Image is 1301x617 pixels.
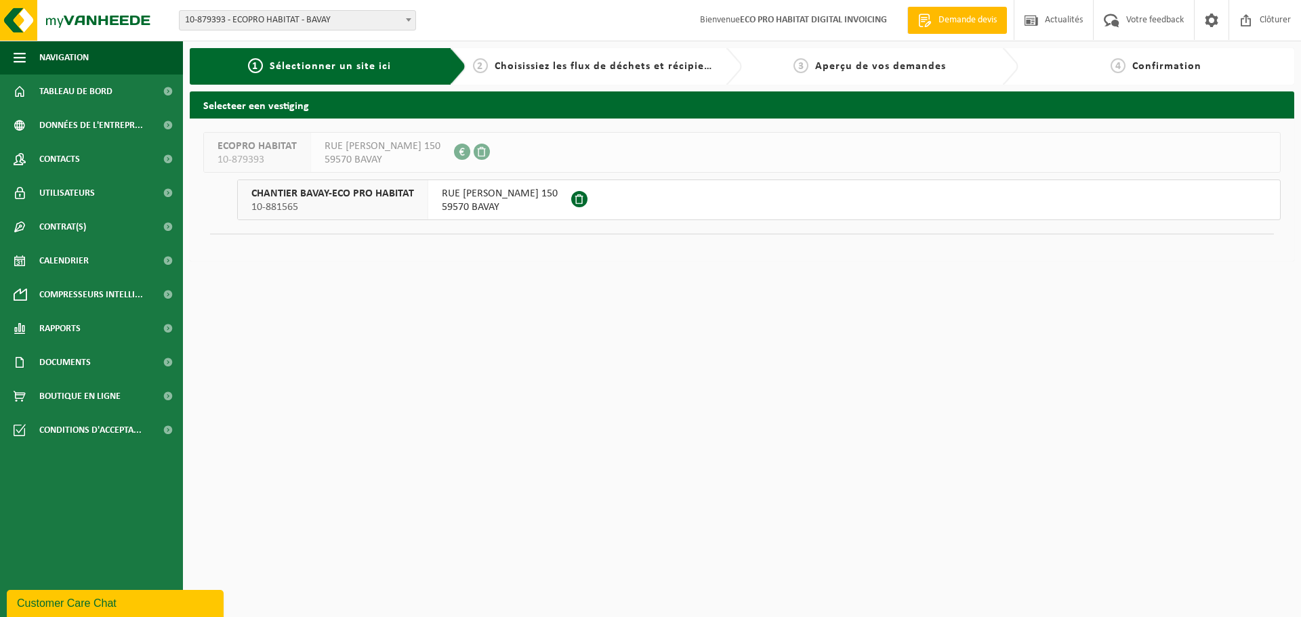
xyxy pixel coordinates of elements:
[39,345,91,379] span: Documents
[251,187,414,200] span: CHANTIER BAVAY-ECO PRO HABITAT
[442,187,558,200] span: RUE [PERSON_NAME] 150
[190,91,1294,118] h2: Selecteer een vestiging
[740,15,887,25] strong: ECO PRO HABITAT DIGITAL INVOICING
[325,153,440,167] span: 59570 BAVAY
[39,75,112,108] span: Tableau de bord
[1111,58,1126,73] span: 4
[39,176,95,210] span: Utilisateurs
[179,10,416,30] span: 10-879393 - ECOPRO HABITAT - BAVAY
[39,142,80,176] span: Contacts
[248,58,263,73] span: 1
[39,379,121,413] span: Boutique en ligne
[442,200,558,214] span: 59570 BAVAY
[39,108,143,142] span: Données de l'entrepr...
[39,41,89,75] span: Navigation
[180,11,415,30] span: 10-879393 - ECOPRO HABITAT - BAVAY
[793,58,808,73] span: 3
[1132,61,1201,72] span: Confirmation
[907,7,1007,34] a: Demande devis
[325,140,440,153] span: RUE [PERSON_NAME] 150
[815,61,946,72] span: Aperçu de vos demandes
[7,587,226,617] iframe: chat widget
[218,153,297,167] span: 10-879393
[218,140,297,153] span: ECOPRO HABITAT
[935,14,1000,27] span: Demande devis
[39,210,86,244] span: Contrat(s)
[237,179,1281,220] button: CHANTIER BAVAY-ECO PRO HABITAT 10-881565 RUE [PERSON_NAME] 15059570 BAVAY
[495,61,720,72] span: Choisissiez les flux de déchets et récipients
[39,413,142,447] span: Conditions d'accepta...
[270,61,391,72] span: Sélectionner un site ici
[39,244,89,278] span: Calendrier
[39,278,143,312] span: Compresseurs intelli...
[473,58,488,73] span: 2
[39,312,81,345] span: Rapports
[251,200,414,214] span: 10-881565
